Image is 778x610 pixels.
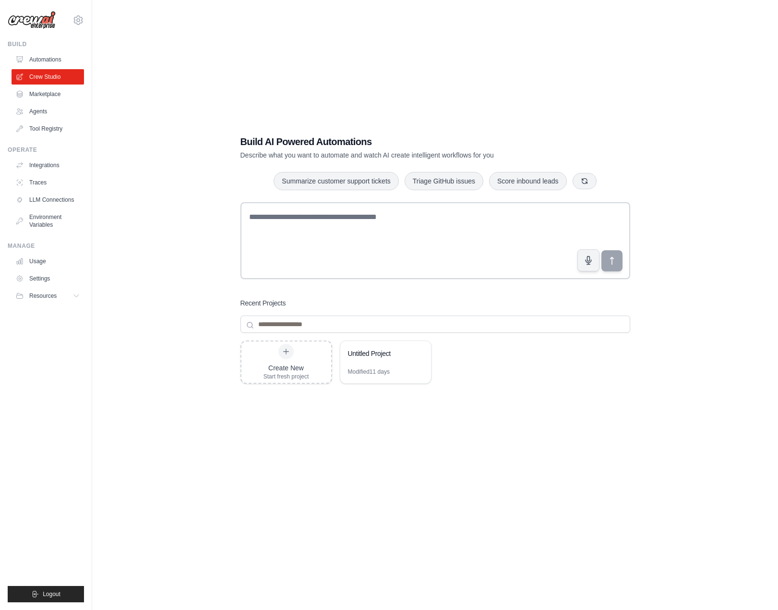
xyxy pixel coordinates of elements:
[12,288,84,304] button: Resources
[405,172,483,190] button: Triage GitHub issues
[573,173,597,189] button: Get new suggestions
[348,349,414,358] div: Untitled Project
[12,175,84,190] a: Traces
[240,150,563,160] p: Describe what you want to automate and watch AI create intelligent workflows for you
[274,172,398,190] button: Summarize customer support tickets
[12,86,84,102] a: Marketplace
[12,121,84,136] a: Tool Registry
[263,373,309,380] div: Start fresh project
[12,271,84,286] a: Settings
[240,135,563,148] h1: Build AI Powered Automations
[8,40,84,48] div: Build
[12,52,84,67] a: Automations
[43,590,60,598] span: Logout
[12,192,84,207] a: LLM Connections
[577,249,599,271] button: Click to speak your automation idea
[8,146,84,154] div: Operate
[240,298,286,308] h3: Recent Projects
[8,586,84,602] button: Logout
[263,363,309,373] div: Create New
[29,292,57,300] span: Resources
[489,172,567,190] button: Score inbound leads
[12,254,84,269] a: Usage
[348,368,390,376] div: Modified 11 days
[8,11,56,29] img: Logo
[8,242,84,250] div: Manage
[12,158,84,173] a: Integrations
[12,209,84,232] a: Environment Variables
[12,104,84,119] a: Agents
[12,69,84,85] a: Crew Studio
